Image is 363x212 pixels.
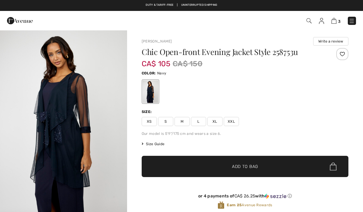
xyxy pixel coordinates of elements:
span: Add to Bag [232,163,258,170]
div: Size: [142,109,153,115]
span: 3 [338,19,341,24]
a: [PERSON_NAME] [142,39,172,43]
span: Color: [142,71,156,75]
span: XL [207,117,223,126]
span: CA$ 150 [173,58,202,69]
strong: Earn 25 [227,203,242,207]
img: My Info [319,18,324,24]
span: L [191,117,206,126]
span: XS [142,117,157,126]
span: S [158,117,173,126]
span: Navy [157,71,166,75]
span: CA$ 26.25 [234,193,255,199]
span: M [175,117,190,126]
div: Our model is 5'9"/175 cm and wears a size 6. [142,131,348,136]
img: Bag.svg [330,162,337,170]
a: 1ère Avenue [7,17,33,23]
span: Avenue Rewards [227,202,272,208]
a: 3 [331,17,341,24]
img: Sezzle [264,193,286,199]
h1: Chic Open-front Evening Jacket Style 258753u [142,48,314,56]
div: Navy [143,80,158,103]
button: Write a review [313,37,348,46]
span: XXL [224,117,239,126]
button: Add to Bag [142,156,348,177]
span: Size Guide [142,141,164,147]
div: or 4 payments of with [142,193,348,199]
div: or 4 payments ofCA$ 26.25withSezzle Click to learn more about Sezzle [142,193,348,201]
span: CA$ 105 [142,53,170,68]
img: 1ère Avenue [7,15,33,27]
img: Avenue Rewards [218,201,224,209]
img: Shopping Bag [331,18,337,24]
img: Menu [349,18,355,24]
img: Search [306,18,312,23]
